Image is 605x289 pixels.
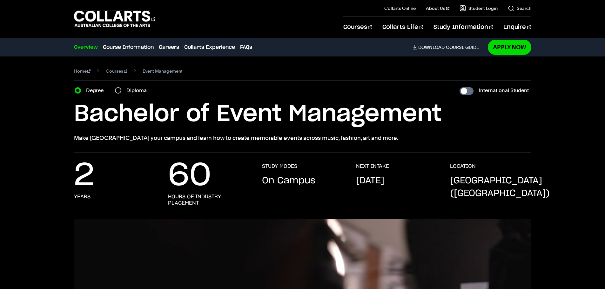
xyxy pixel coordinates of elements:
[106,67,127,76] a: Courses
[488,40,531,55] a: Apply Now
[74,194,91,200] h3: years
[450,174,550,200] p: [GEOGRAPHIC_DATA] ([GEOGRAPHIC_DATA])
[126,86,151,95] label: Diploma
[413,44,484,50] a: DownloadCourse Guide
[418,44,445,50] span: Download
[356,163,389,169] h3: NEXT INTAKE
[74,163,94,188] p: 2
[503,17,531,38] a: Enquire
[103,43,154,51] a: Course Information
[159,43,179,51] a: Careers
[434,17,493,38] a: Study Information
[426,5,449,11] a: About Us
[74,67,91,76] a: Home
[384,5,416,11] a: Collarts Online
[74,43,98,51] a: Overview
[356,174,384,187] p: [DATE]
[168,163,211,188] p: 60
[460,5,498,11] a: Student Login
[240,43,252,51] a: FAQs
[450,163,476,169] h3: LOCATION
[262,174,315,187] p: On Campus
[508,5,531,11] a: Search
[74,134,531,142] p: Make [GEOGRAPHIC_DATA] your campus and learn how to create memorable events across music, fashion...
[479,86,529,95] label: International Student
[74,100,531,128] h1: Bachelor of Event Management
[382,17,423,38] a: Collarts Life
[184,43,235,51] a: Collarts Experience
[143,67,183,76] span: Event Management
[168,194,249,206] h3: hours of industry placement
[86,86,107,95] label: Degree
[343,17,372,38] a: Courses
[262,163,297,169] h3: STUDY MODES
[74,10,155,28] div: Go to homepage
